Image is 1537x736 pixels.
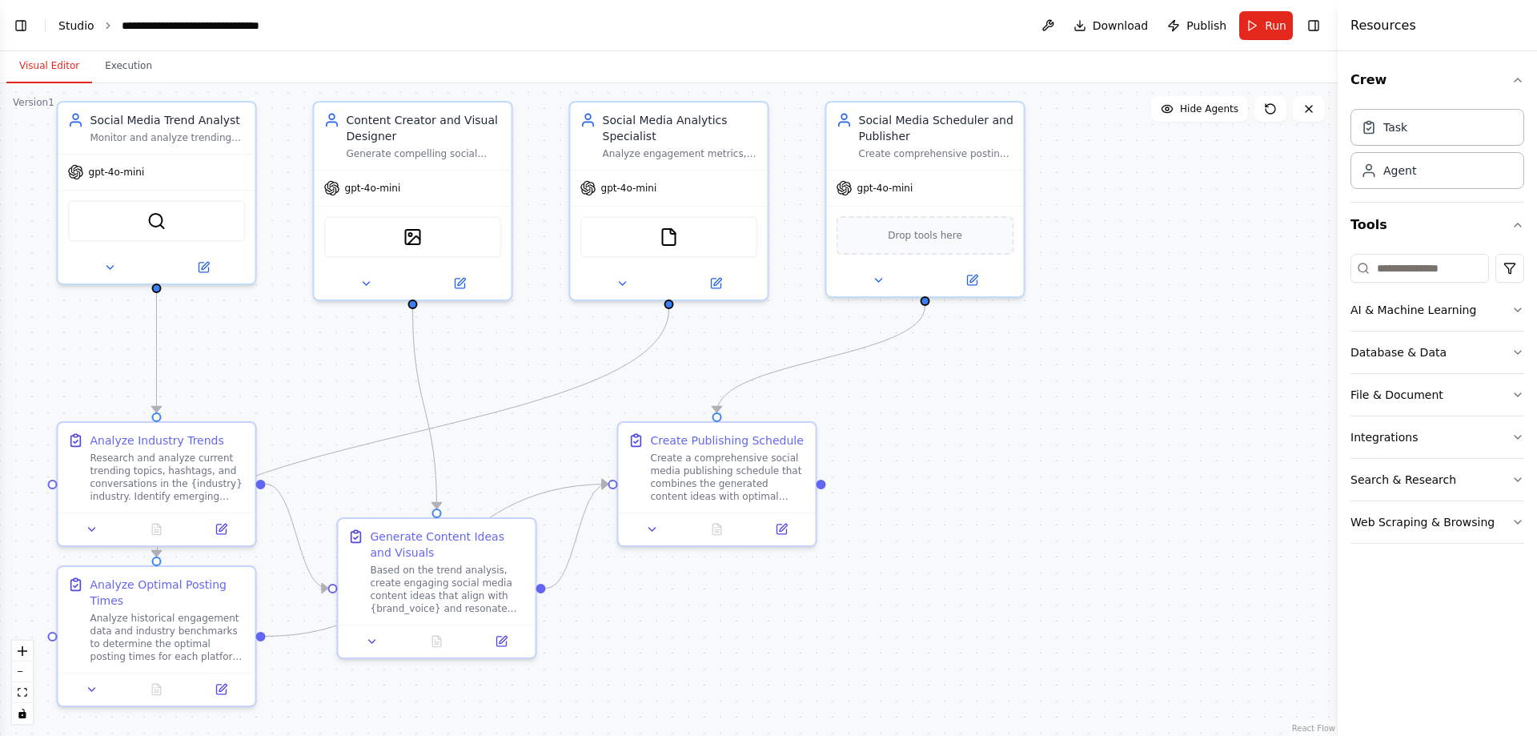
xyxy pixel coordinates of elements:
button: File & Document [1350,374,1524,416]
a: React Flow attribution [1292,724,1335,733]
g: Edge from 6d56eb4e-ada4-4c76-b558-0ca9a0f08993 to 3d00ec39-2c49-4ce4-bb29-c2b89b9378c8 [405,309,445,509]
button: Open in side panel [754,520,809,539]
button: zoom out [12,662,33,682]
div: Generate compelling social media content ideas, write engaging copy, and create eye-catching visu... [347,147,502,160]
g: Edge from 1c78dbe8-26b5-4b47-9c5f-89af917e10c2 to 01daec57-fa44-4df5-b4d0-10f38519330d [266,476,608,644]
div: React Flow controls [12,641,33,724]
div: Analyze Optimal Posting TimesAnalyze historical engagement data and industry benchmarks to determ... [57,565,257,707]
button: No output available [683,520,751,539]
span: gpt-4o-mini [601,182,657,195]
div: Agent [1383,163,1416,179]
div: Integrations [1350,429,1418,445]
button: Open in side panel [671,274,761,293]
div: Crew [1350,103,1524,202]
button: Crew [1350,58,1524,103]
div: Create a comprehensive social media publishing schedule that combines the generated content ideas... [651,452,806,503]
nav: breadcrumb [58,18,302,34]
div: Tools [1350,247,1524,557]
button: Open in side panel [474,632,529,651]
button: Visual Editor [6,50,92,83]
img: SerperDevTool [147,211,167,231]
span: gpt-4o-mini [857,182,913,195]
div: Analyze Industry TrendsResearch and analyze current trending topics, hashtags, and conversations ... [57,421,257,547]
div: Social Media Analytics Specialist [603,112,758,144]
button: Open in side panel [927,271,1017,290]
span: Download [1093,18,1149,34]
div: Database & Data [1350,344,1447,360]
button: No output available [122,680,191,699]
div: Web Scraping & Browsing [1350,514,1495,530]
g: Edge from 3d00ec39-2c49-4ce4-bb29-c2b89b9378c8 to 01daec57-fa44-4df5-b4d0-10f38519330d [546,476,608,596]
g: Edge from 28d2cc59-aa9f-48f6-a8af-1a5841013e45 to 3d00ec39-2c49-4ce4-bb29-c2b89b9378c8 [266,476,328,596]
button: toggle interactivity [12,703,33,724]
span: gpt-4o-mini [345,182,401,195]
div: Analyze historical engagement data and industry benchmarks to determine the optimal posting times... [90,612,246,663]
div: Monitor and analyze trending topics, hashtags, and conversations in the {industry} sector to iden... [90,131,246,144]
a: Studio [58,19,94,32]
button: Search & Research [1350,459,1524,501]
div: Task [1383,119,1407,135]
button: Execution [92,50,165,83]
button: AI & Machine Learning [1350,289,1524,331]
button: Tools [1350,203,1524,247]
button: Open in side panel [415,274,505,293]
button: Web Scraping & Browsing [1350,501,1524,543]
button: Open in side panel [194,520,249,539]
button: Open in side panel [159,258,249,277]
button: Hide Agents [1151,96,1248,122]
span: Drop tools here [888,227,962,243]
g: Edge from 2415ab57-241d-40ce-9c05-3ec070dbd206 to 01daec57-fa44-4df5-b4d0-10f38519330d [709,306,933,412]
div: Social Media Trend AnalystMonitor and analyze trending topics, hashtags, and conversations in the... [57,101,257,285]
div: Social Media Scheduler and PublisherCreate comprehensive posting schedules, format content for di... [825,101,1025,298]
div: AI & Machine Learning [1350,302,1476,318]
div: Search & Research [1350,472,1456,488]
div: Create Publishing Schedule [651,432,804,448]
button: fit view [12,682,33,703]
span: Hide Agents [1180,103,1238,115]
button: Publish [1161,11,1233,40]
div: File & Document [1350,387,1443,403]
div: Create Publishing ScheduleCreate a comprehensive social media publishing schedule that combines t... [617,421,817,547]
div: Generate Content Ideas and VisualsBased on the trend analysis, create engaging social media conte... [337,517,537,659]
button: Hide right sidebar [1302,14,1325,37]
span: gpt-4o-mini [89,166,145,179]
button: No output available [122,520,191,539]
div: Based on the trend analysis, create engaging social media content ideas that align with {brand_vo... [371,564,526,615]
div: Social Media Analytics SpecialistAnalyze engagement metrics, track performance across {platforms}... [569,101,769,301]
button: No output available [403,632,471,651]
div: Content Creator and Visual Designer [347,112,502,144]
span: Run [1265,18,1286,34]
img: FileReadTool [660,227,679,247]
div: Version 1 [13,96,54,109]
div: Research and analyze current trending topics, hashtags, and conversations in the {industry} indus... [90,452,246,503]
span: Publish [1186,18,1226,34]
img: DallETool [403,227,423,247]
div: Generate Content Ideas and Visuals [371,529,526,561]
button: zoom in [12,641,33,662]
button: Download [1067,11,1155,40]
button: Run [1239,11,1293,40]
div: Analyze engagement metrics, track performance across {platforms}, identify optimal posting times,... [603,147,758,160]
div: Social Media Scheduler and Publisher [859,112,1014,144]
div: Analyze Industry Trends [90,432,224,448]
button: Database & Data [1350,332,1524,373]
button: Integrations [1350,416,1524,458]
div: Social Media Trend Analyst [90,112,246,128]
button: Open in side panel [194,680,249,699]
div: Content Creator and Visual DesignerGenerate compelling social media content ideas, write engaging... [313,101,513,301]
g: Edge from 23a927b7-2e3c-406f-b848-1c6b6e627140 to 28d2cc59-aa9f-48f6-a8af-1a5841013e45 [149,293,165,412]
div: Analyze Optimal Posting Times [90,577,246,609]
g: Edge from ef10902c-ccc1-4e09-abb3-ad364d0b44d4 to 1c78dbe8-26b5-4b47-9c5f-89af917e10c2 [149,309,677,557]
div: Create comprehensive posting schedules, format content for different {platforms}, and ensure cons... [859,147,1014,160]
button: Show left sidebar [10,14,32,37]
h4: Resources [1350,16,1416,35]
